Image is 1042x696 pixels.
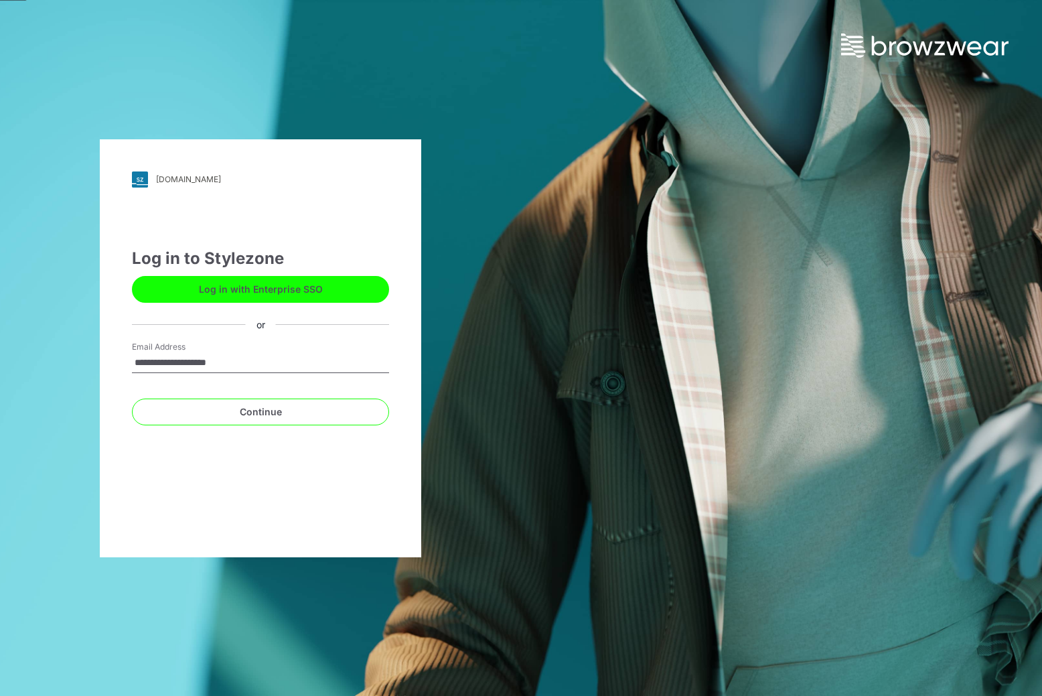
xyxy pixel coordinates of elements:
[156,174,221,184] div: [DOMAIN_NAME]
[132,247,389,271] div: Log in to Stylezone
[132,171,389,188] a: [DOMAIN_NAME]
[841,33,1009,58] img: browzwear-logo.73288ffb.svg
[132,399,389,425] button: Continue
[132,276,389,303] button: Log in with Enterprise SSO
[132,341,226,353] label: Email Address
[246,318,276,332] div: or
[132,171,148,188] img: svg+xml;base64,PHN2ZyB3aWR0aD0iMjgiIGhlaWdodD0iMjgiIHZpZXdCb3g9IjAgMCAyOCAyOCIgZmlsbD0ibm9uZSIgeG...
